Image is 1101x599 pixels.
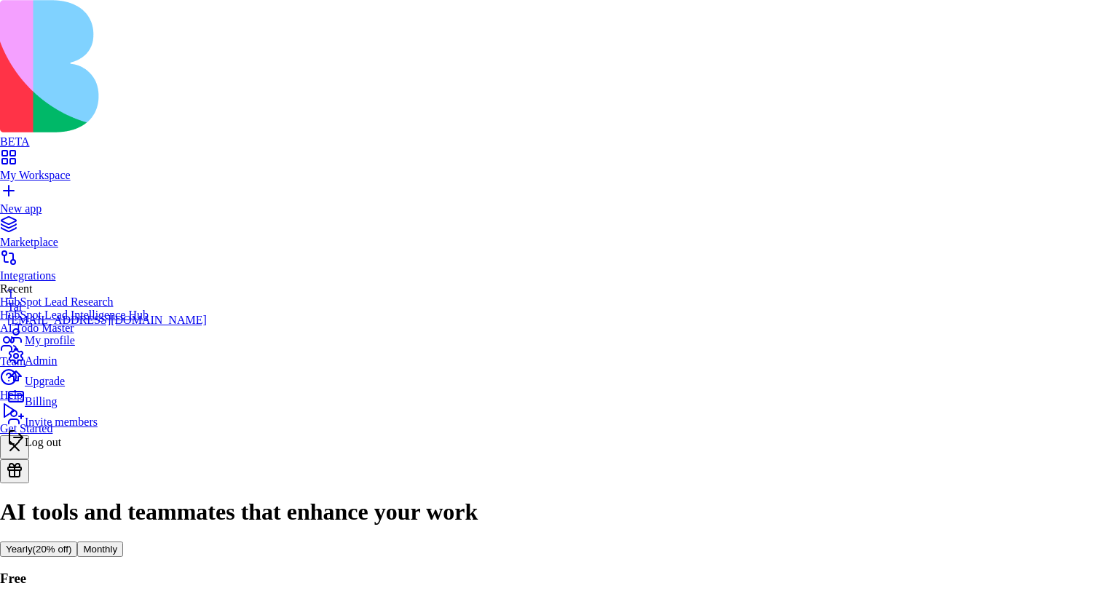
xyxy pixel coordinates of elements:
[25,416,98,428] span: Invite members
[7,368,207,388] a: Upgrade
[25,375,65,387] span: Upgrade
[25,334,75,346] span: My profile
[7,408,207,429] a: Invite members
[7,314,207,327] div: [EMAIL_ADDRESS][DOMAIN_NAME]
[25,395,57,408] span: Billing
[7,347,207,368] a: Admin
[7,327,207,347] a: My profile
[7,388,207,408] a: Billing
[7,287,15,300] span: T
[7,301,207,314] div: Tal
[25,354,57,367] span: Admin
[25,436,61,448] span: Log out
[7,287,207,327] a: TTal[EMAIL_ADDRESS][DOMAIN_NAME]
